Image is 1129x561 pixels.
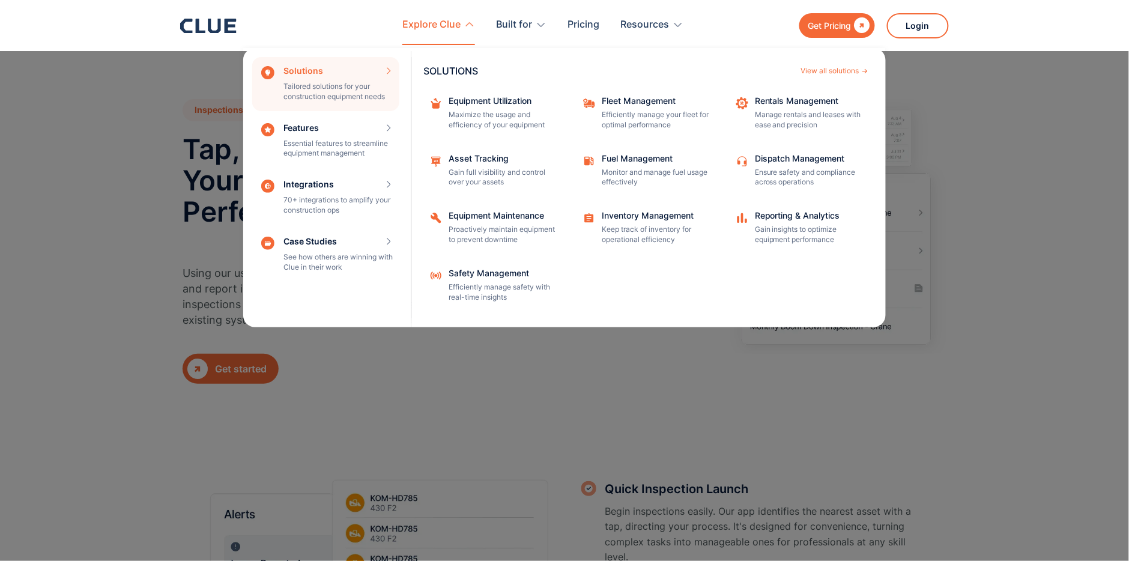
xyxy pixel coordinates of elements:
[577,91,718,136] a: Fleet ManagementEfficiently manage your fleet for optimal performance
[449,282,557,303] p: Efficiently manage safety with real-time insights
[808,18,852,33] div: Get Pricing
[449,110,557,130] p: Maximize the usage and efficiency of your equipment
[801,67,868,74] a: View all solutions
[755,168,863,188] p: Ensure safety and compliance across operations
[568,6,599,44] a: Pricing
[449,211,557,220] div: Equipment Maintenance
[449,269,557,277] div: Safety Management
[429,269,443,282] img: internet signal icon
[583,154,596,168] img: fleet fuel icon
[429,154,443,168] img: Maintenance management icon
[736,97,749,110] img: repair icon image
[402,6,461,44] div: Explore Clue
[429,97,443,110] img: repairing box icon
[602,110,710,130] p: Efficiently manage your fleet for optimal performance
[602,225,710,245] p: Keep track of inventory for operational efficiency
[799,13,875,38] a: Get Pricing
[215,362,267,377] div: Get started
[755,110,863,130] p: Manage rentals and leases with ease and precision
[602,168,710,188] p: Monitor and manage fuel usage effectively
[887,13,949,38] a: Login
[736,211,749,225] img: analytics icon
[187,359,208,379] div: 
[496,6,532,44] div: Built for
[755,225,863,245] p: Gain insights to optimize equipment performance
[423,91,564,136] a: Equipment UtilizationMaximize the usage and efficiency of your equipment
[581,481,596,496] img: Icon of a checkmark in a circle.
[620,6,683,44] div: Resources
[423,205,564,251] a: Equipment MaintenanceProactively maintain equipment to prevent downtime
[423,148,564,194] a: Asset TrackingGain full visibility and control over your assets
[449,97,557,105] div: Equipment Utilization
[423,263,564,309] a: Safety ManagementEfficiently manage safety with real-time insights
[577,205,718,251] a: Inventory ManagementKeep track of inventory for operational efficiency
[449,225,557,245] p: Proactively maintain equipment to prevent downtime
[577,148,718,194] a: Fuel ManagementMonitor and manage fuel usage effectively
[730,205,871,251] a: Reporting & AnalyticsGain insights to optimize equipment performance
[429,211,443,225] img: Repairing icon
[449,168,557,188] p: Gain full visibility and control over your assets
[583,97,596,110] img: fleet repair icon
[730,148,871,194] a: Dispatch ManagementEnsure safety and compliance across operations
[755,154,863,163] div: Dispatch Management
[602,211,710,220] div: Inventory Management
[755,211,863,220] div: Reporting & Analytics
[620,6,669,44] div: Resources
[449,154,557,163] div: Asset Tracking
[583,211,596,225] img: Task checklist icon
[496,6,546,44] div: Built for
[736,154,749,168] img: Customer support icon
[423,66,795,76] div: SOLUTIONS
[801,67,859,74] div: View all solutions
[602,97,710,105] div: Fleet Management
[730,91,871,136] a: Rentals ManagementManage rentals and leases with ease and precision
[605,480,919,498] h3: Quick Inspection Launch
[183,354,279,384] a: Get started
[180,45,949,327] nav: Explore Clue
[402,6,475,44] div: Explore Clue
[755,97,863,105] div: Rentals Management
[852,18,870,33] div: 
[602,154,710,163] div: Fuel Management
